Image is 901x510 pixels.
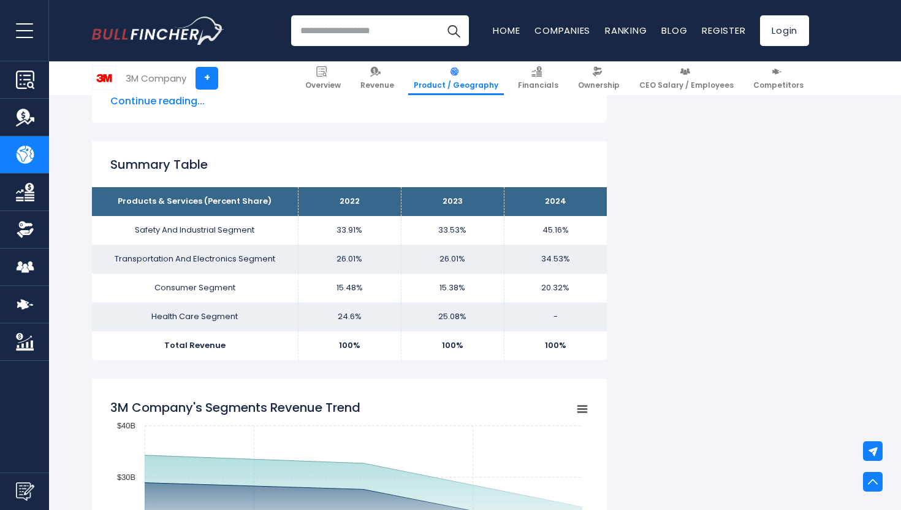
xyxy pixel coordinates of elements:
[300,61,346,95] a: Overview
[360,80,394,90] span: Revenue
[298,245,401,274] td: 26.01%
[493,24,520,37] a: Home
[305,80,341,90] span: Overview
[639,80,734,90] span: CEO Salary / Employees
[605,24,647,37] a: Ranking
[117,421,135,430] text: $40B
[298,274,401,303] td: 15.48%
[92,17,224,45] a: Go to homepage
[110,399,360,416] tspan: 3M Company's Segments Revenue Trend
[92,187,298,216] th: Products & Services (Percent Share)
[92,303,298,331] td: Health Care Segment
[634,61,739,95] a: CEO Salary / Employees
[401,216,504,245] td: 33.53%
[110,94,588,109] span: Continue reading...
[534,24,590,37] a: Companies
[401,331,504,360] td: 100%
[92,17,224,45] img: Bullfincher logo
[760,15,809,46] a: Login
[92,245,298,274] td: Transportation And Electronics Segment
[401,274,504,303] td: 15.38%
[401,187,504,216] th: 2023
[401,303,504,331] td: 25.08%
[518,80,558,90] span: Financials
[93,66,116,90] img: MMM logo
[117,473,135,482] text: $30B
[504,331,607,360] td: 100%
[298,216,401,245] td: 33.91%
[748,61,809,95] a: Competitors
[92,331,298,360] td: Total Revenue
[196,67,218,90] a: +
[401,245,504,274] td: 26.01%
[298,303,401,331] td: 24.6%
[504,274,607,303] td: 20.32%
[504,245,607,274] td: 34.53%
[438,15,469,46] button: Search
[92,216,298,245] td: Safety And Industrial Segment
[572,61,625,95] a: Ownership
[512,61,564,95] a: Financials
[355,61,400,95] a: Revenue
[414,80,498,90] span: Product / Geography
[92,274,298,303] td: Consumer Segment
[126,71,186,85] div: 3M Company
[298,331,401,360] td: 100%
[578,80,620,90] span: Ownership
[16,220,34,239] img: Ownership
[504,187,607,216] th: 2024
[702,24,745,37] a: Register
[408,61,504,95] a: Product / Geography
[753,80,804,90] span: Competitors
[298,187,401,216] th: 2022
[504,303,607,331] td: -
[504,216,607,245] td: 45.16%
[110,155,588,174] h2: Summary Table
[661,24,687,37] a: Blog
